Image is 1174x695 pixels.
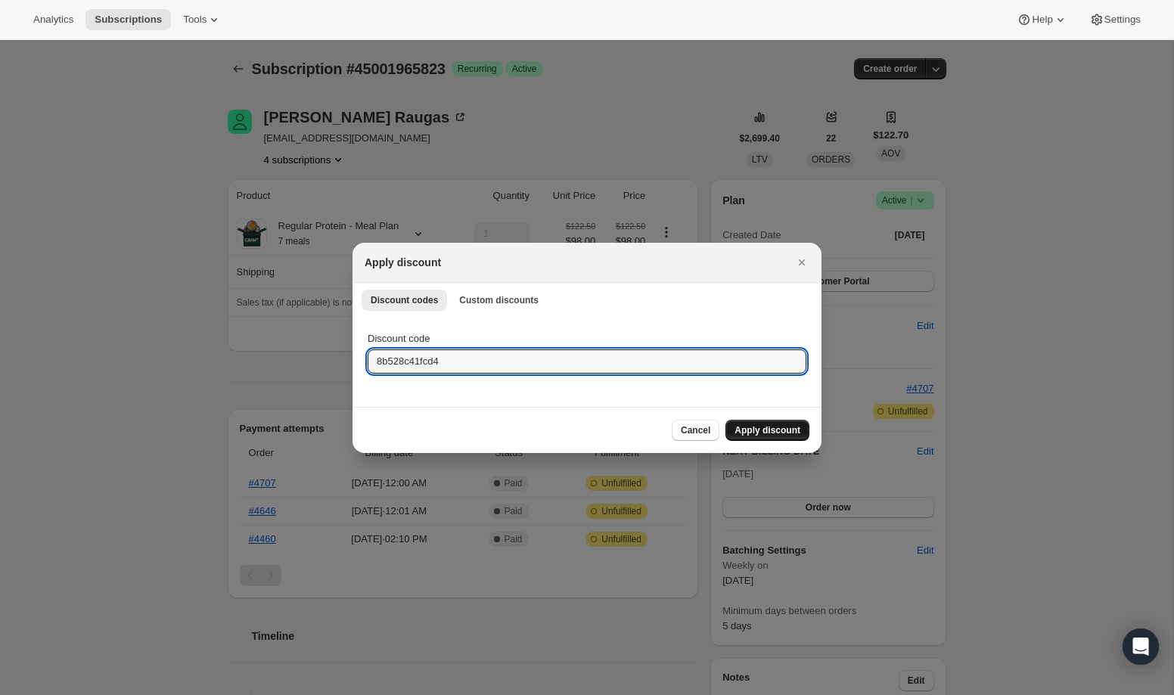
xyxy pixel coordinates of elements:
button: Close [791,252,812,273]
button: Cancel [672,420,719,441]
span: Discount code [368,333,430,344]
button: Analytics [24,9,82,30]
button: Settings [1080,9,1150,30]
span: Apply discount [735,424,800,436]
span: Subscriptions [95,14,162,26]
div: Discount codes [353,316,821,407]
span: Discount codes [371,294,438,306]
button: Help [1008,9,1076,30]
span: Cancel [681,424,710,436]
span: Tools [183,14,207,26]
button: Subscriptions [85,9,171,30]
h2: Apply discount [365,255,441,270]
button: Tools [174,9,231,30]
span: Custom discounts [459,294,539,306]
button: Custom discounts [450,290,548,311]
button: Apply discount [725,420,809,441]
span: Settings [1104,14,1141,26]
button: Discount codes [362,290,447,311]
span: Help [1032,14,1052,26]
div: Open Intercom Messenger [1123,628,1159,665]
input: Enter code [368,349,806,374]
span: Analytics [33,14,73,26]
